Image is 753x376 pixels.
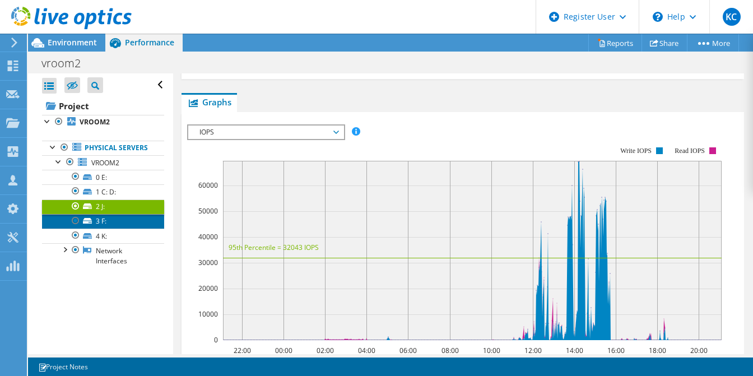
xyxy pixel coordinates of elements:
[42,115,164,129] a: VROOM2
[125,37,174,48] span: Performance
[687,34,739,52] a: More
[42,170,164,184] a: 0 E:
[620,147,652,155] text: Write IOPS
[48,37,97,48] span: Environment
[42,97,164,115] a: Project
[198,284,218,293] text: 20000
[42,229,164,243] a: 4 K:
[42,214,164,229] a: 3 F:
[524,346,541,355] text: 12:00
[36,57,98,69] h1: vroom2
[675,147,705,155] text: Read IOPS
[214,335,218,345] text: 0
[233,346,250,355] text: 22:00
[80,117,110,127] b: VROOM2
[357,346,375,355] text: 04:00
[275,346,292,355] text: 00:00
[229,243,319,252] text: 95th Percentile = 32043 IOPS
[316,346,333,355] text: 02:00
[198,180,218,190] text: 60000
[187,96,231,108] span: Graphs
[588,34,642,52] a: Reports
[198,309,218,319] text: 10000
[607,346,624,355] text: 16:00
[723,8,741,26] span: KC
[198,232,218,242] text: 40000
[91,158,119,168] span: VROOM2
[690,346,707,355] text: 20:00
[30,360,96,374] a: Project Notes
[42,243,164,268] a: Network Interfaces
[565,346,583,355] text: 14:00
[482,346,500,355] text: 10:00
[194,126,338,139] span: IOPS
[642,34,687,52] a: Share
[42,199,164,214] a: 2 J:
[441,346,458,355] text: 08:00
[648,346,666,355] text: 18:00
[198,206,218,216] text: 50000
[42,155,164,170] a: VROOM2
[653,12,663,22] svg: \n
[198,258,218,267] text: 30000
[42,141,164,155] a: Physical Servers
[399,346,416,355] text: 06:00
[42,184,164,199] a: 1 C: D:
